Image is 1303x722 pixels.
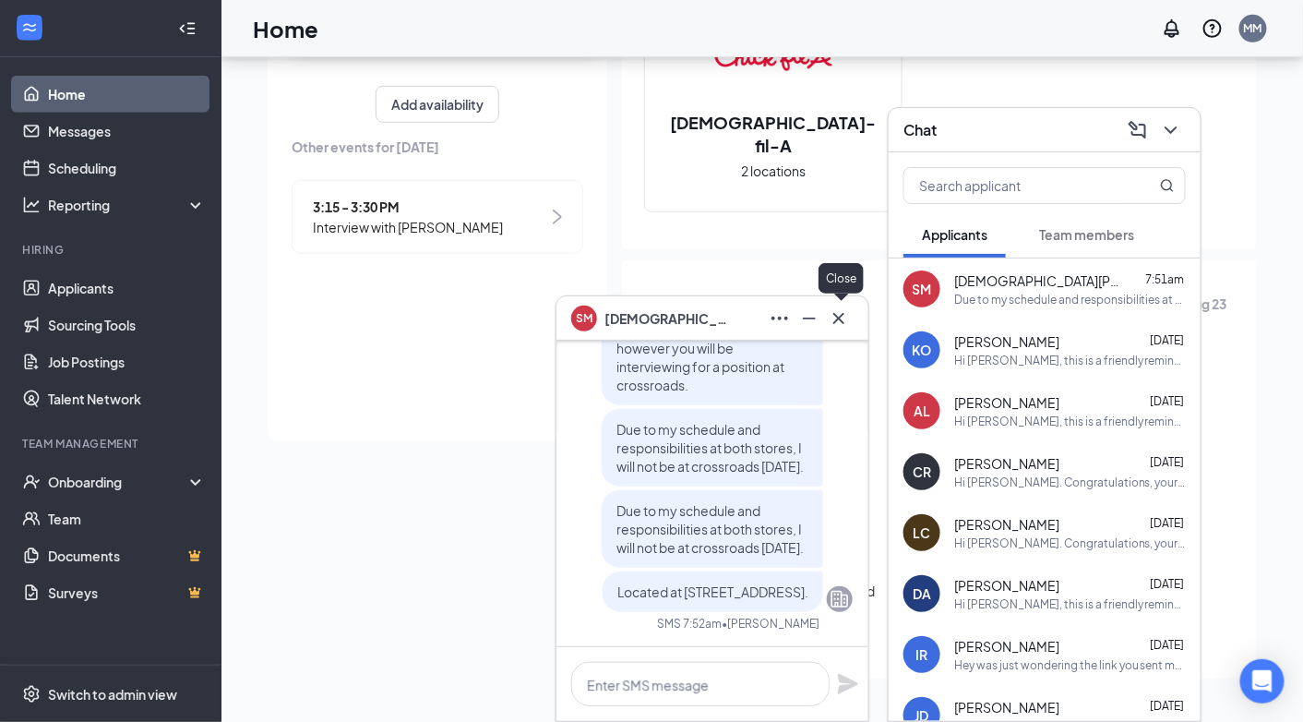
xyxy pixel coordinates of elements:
[48,150,206,187] a: Scheduling
[1160,178,1175,193] svg: MagnifyingGlass
[829,588,851,610] svg: Company
[913,463,931,481] div: CR
[954,535,1186,551] div: Hi [PERSON_NAME]. Congratulations, your interview with [PERSON_NAME] for Delivery Driver at [DEMO...
[1201,18,1224,40] svg: QuestionInfo
[48,307,206,343] a: Sourcing Tools
[22,685,41,704] svg: Settings
[1151,638,1185,652] span: [DATE]
[1151,699,1185,713] span: [DATE]
[1123,115,1153,145] button: ComposeMessage
[798,307,820,330] svg: Minimize
[20,18,39,37] svg: WorkstreamLogo
[1161,18,1183,40] svg: Notifications
[48,537,206,574] a: DocumentsCrown
[48,343,206,380] a: Job Postings
[48,196,207,214] div: Reporting
[954,414,1186,429] div: Hi [PERSON_NAME], this is a friendly reminder. Please select an interview time slot for your Deli...
[922,226,987,243] span: Applicants
[616,502,804,556] span: Due to my schedule and responsibilities at both stores, I will not be at crossroads [DATE].
[604,308,734,329] span: [DEMOGRAPHIC_DATA] [PERSON_NAME]
[48,574,206,611] a: SurveysCrown
[916,645,928,664] div: IR
[617,584,808,600] span: Located at [STREET_ADDRESS].
[795,304,824,333] button: Minimize
[954,271,1120,290] span: [DEMOGRAPHIC_DATA][PERSON_NAME]
[828,307,850,330] svg: Cross
[913,584,931,603] div: DA
[48,500,206,537] a: Team
[954,637,1059,656] span: [PERSON_NAME]
[1151,577,1185,591] span: [DATE]
[954,332,1059,351] span: [PERSON_NAME]
[1151,333,1185,347] span: [DATE]
[954,475,1186,490] div: Hi [PERSON_NAME]. Congratulations, your interview with [PERSON_NAME] for Delivery Driver at [DEMO...
[722,616,819,632] span: • [PERSON_NAME]
[313,217,503,237] span: Interview with [PERSON_NAME]
[22,473,41,491] svg: UserCheck
[313,197,503,217] span: 3:15 - 3:30 PM
[914,523,931,542] div: LC
[904,168,1123,203] input: Search applicant
[292,137,583,157] span: Other events for [DATE]
[376,86,499,123] button: Add availability
[48,685,177,704] div: Switch to admin view
[837,673,859,695] svg: Plane
[913,280,932,298] div: SM
[903,120,937,140] h3: Chat
[954,292,1186,307] div: Due to my schedule and responsibilities at both stores, I will not be at crossroads [DATE].
[769,307,791,330] svg: Ellipses
[1127,119,1149,141] svg: ComposeMessage
[913,341,932,359] div: KO
[1156,115,1186,145] button: ChevronDown
[1160,119,1182,141] svg: ChevronDown
[954,454,1059,473] span: [PERSON_NAME]
[1151,455,1185,469] span: [DATE]
[954,698,1059,716] span: [PERSON_NAME]
[954,576,1059,595] span: [PERSON_NAME]
[645,111,902,157] h2: [DEMOGRAPHIC_DATA]-fil-A
[48,380,206,417] a: Talent Network
[253,13,318,44] h1: Home
[22,436,202,451] div: Team Management
[824,304,854,333] button: Cross
[48,76,206,113] a: Home
[657,616,722,632] div: SMS 7:52am
[954,393,1059,412] span: [PERSON_NAME]
[914,402,930,420] div: AL
[1244,20,1262,36] div: MM
[22,242,202,258] div: Hiring
[1151,394,1185,408] span: [DATE]
[48,270,206,307] a: Applicants
[765,304,795,333] button: Ellipses
[1151,516,1185,530] span: [DATE]
[954,596,1186,612] div: Hi [PERSON_NAME], this is a friendly reminder. Interview with [PERSON_NAME] for Delivery Driver a...
[178,19,197,38] svg: Collapse
[48,473,190,491] div: Onboarding
[22,196,41,214] svg: Analysis
[1240,659,1285,704] div: Open Intercom Messenger
[48,113,206,150] a: Messages
[954,515,1059,534] span: [PERSON_NAME]
[1039,226,1134,243] span: Team members
[616,421,804,475] span: Due to my schedule and responsibilities at both stores, I will not be at crossroads [DATE].
[954,657,1186,673] div: Hey was just wondering the link you sent me for additional questions didn't work for me when I pr...
[1146,272,1185,286] span: 7:51am
[954,353,1186,368] div: Hi [PERSON_NAME], this is a friendly reminder. Please select an interview time slot for your Deli...
[741,161,806,181] span: 2 locations
[819,263,864,294] div: Close
[651,288,867,320] span: Summary of last week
